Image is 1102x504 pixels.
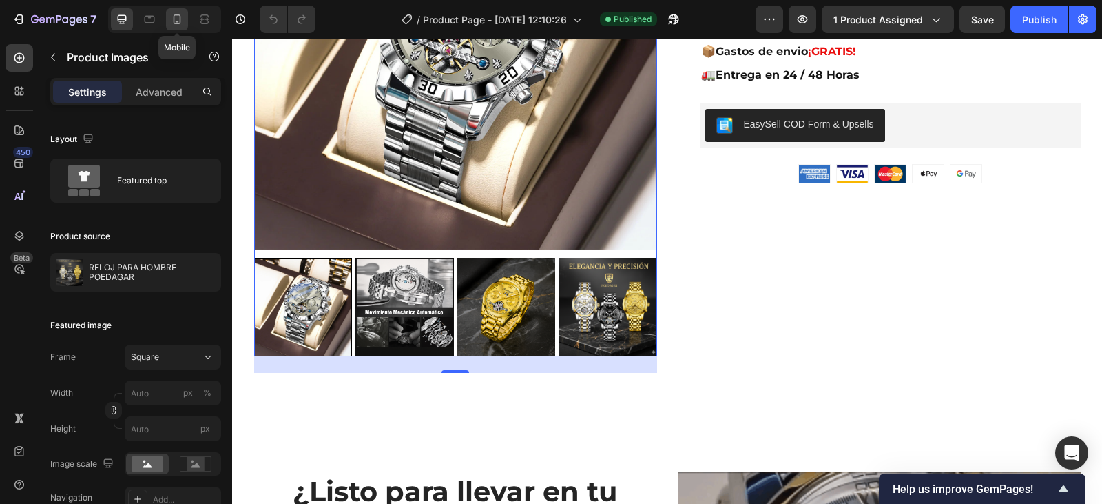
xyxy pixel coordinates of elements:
[50,387,73,399] label: Width
[1010,6,1068,33] button: Publish
[89,263,216,282] p: RELOJ PARA HOMBRE POEDAGAR
[200,423,210,434] span: px
[1055,436,1088,470] div: Open Intercom Messenger
[567,126,598,144] img: gempages_563510274150105907-40632011-39d0-4e7d-b479-ece375f951a5.png
[50,130,96,149] div: Layout
[260,6,315,33] div: Undo/Redo
[614,13,652,26] span: Published
[136,85,183,99] p: Advanced
[680,126,711,144] img: gempages_563510274150105907-1b8909a1-fc5b-4dff-89e9-e0a62b6c70e0.png
[125,381,221,405] input: px%
[183,387,193,399] div: px
[893,483,1055,496] span: Help us improve GemPages!
[90,11,96,28] p: 7
[605,126,636,144] img: gempages_563510274150105907-629683ff-a8ce-4325-8244-0b028d83437d.png
[125,345,221,370] button: Square
[56,259,83,286] img: product feature img
[13,147,33,158] div: 450
[117,165,201,196] div: Featured top
[131,351,159,363] span: Square
[125,416,221,441] input: px
[180,385,196,401] button: %
[643,126,674,144] img: gempages_563510274150105907-2fec732b-f07d-48d9-8538-def1430e20ef.png
[718,126,749,144] img: gempages_563510274150105907-cc6f4c97-1178-49b1-aa83-ebcb4149281c.png
[6,6,103,33] button: 7
[971,14,994,26] span: Save
[50,423,76,435] label: Height
[67,49,184,65] p: Product Images
[50,455,116,474] div: Image scale
[512,79,642,93] div: EasySell COD Form & Upsells
[203,387,211,399] div: %
[50,230,110,243] div: Product source
[417,12,420,27] span: /
[50,351,76,363] label: Frame
[473,70,653,103] button: EasySell COD Form & Upsells
[423,12,567,27] span: Product Page - [DATE] 12:10:26
[68,85,107,99] p: Settings
[50,492,92,504] div: Navigation
[1022,12,1057,27] div: Publish
[822,6,954,33] button: 1 product assigned
[50,319,112,332] div: Featured image
[833,12,923,27] span: 1 product assigned
[232,39,1102,504] iframe: Design area
[959,6,1005,33] button: Save
[199,385,216,401] button: px
[10,252,33,263] div: Beta
[893,481,1072,497] button: Show survey - Help us improve GemPages!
